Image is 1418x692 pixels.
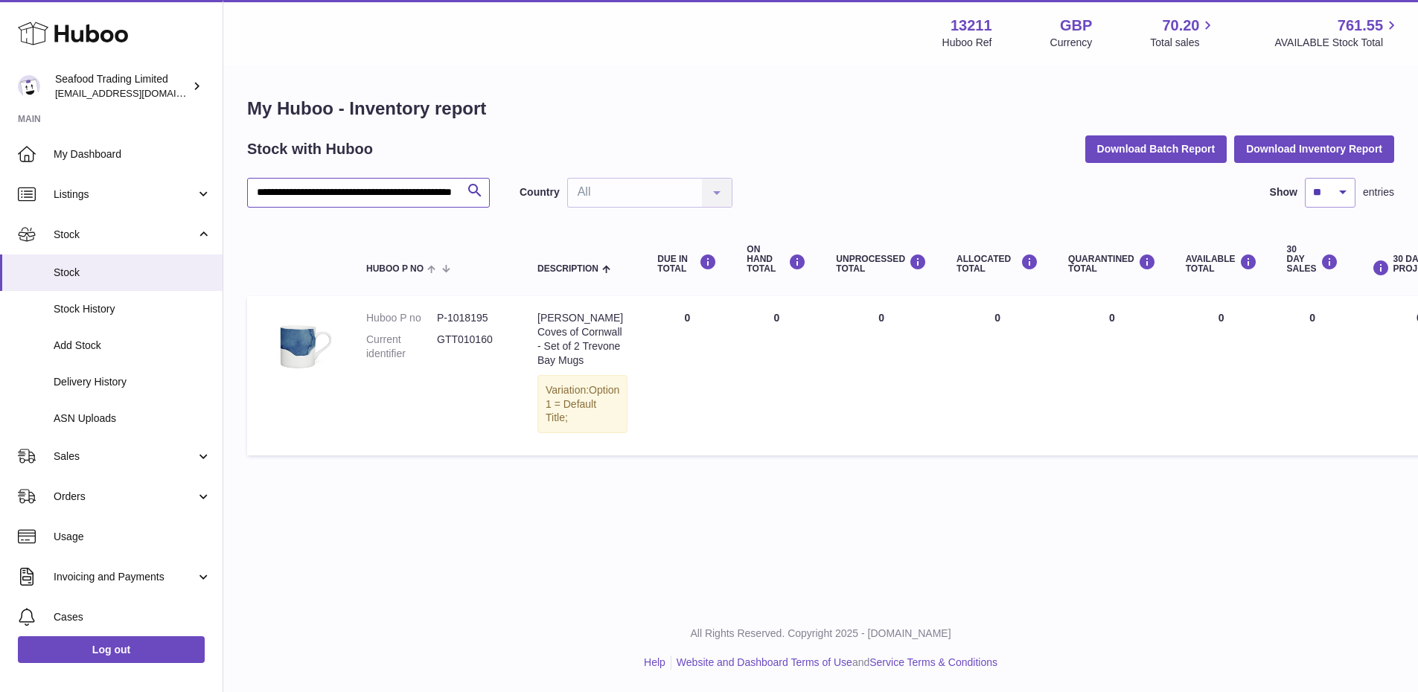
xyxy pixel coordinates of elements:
td: 0 [1272,296,1353,455]
span: Orders [54,490,196,504]
span: Delivery History [54,375,211,389]
a: Service Terms & Conditions [869,656,997,668]
span: Huboo P no [366,264,424,274]
div: DUE IN TOTAL [657,254,717,274]
button: Download Inventory Report [1234,135,1394,162]
h2: Stock with Huboo [247,139,373,159]
div: Variation: [537,375,627,434]
div: UNPROCESSED Total [836,254,927,274]
div: ON HAND Total [747,245,806,275]
dt: Huboo P no [366,311,437,325]
span: [EMAIL_ADDRESS][DOMAIN_NAME] [55,87,219,99]
img: product image [262,311,336,385]
div: Seafood Trading Limited [55,72,189,100]
td: 0 [642,296,732,455]
dd: GTT010160 [437,333,508,361]
span: Option 1 = Default Title; [546,384,619,424]
span: Stock [54,266,211,280]
div: [PERSON_NAME] Coves of Cornwall - Set of 2 Trevone Bay Mugs [537,311,627,368]
div: QUARANTINED Total [1068,254,1156,274]
a: Log out [18,636,205,663]
div: 30 DAY SALES [1287,245,1338,275]
span: Invoicing and Payments [54,570,196,584]
a: 70.20 Total sales [1150,16,1216,50]
div: Huboo Ref [942,36,992,50]
span: Add Stock [54,339,211,353]
dd: P-1018195 [437,311,508,325]
td: 0 [732,296,821,455]
strong: 13211 [951,16,992,36]
img: online@rickstein.com [18,75,40,97]
span: 761.55 [1338,16,1383,36]
span: Description [537,264,598,274]
td: 0 [821,296,942,455]
p: All Rights Reserved. Copyright 2025 - [DOMAIN_NAME] [235,627,1406,641]
li: and [671,656,997,670]
label: Show [1270,185,1297,199]
div: ALLOCATED Total [956,254,1038,274]
div: AVAILABLE Total [1186,254,1257,274]
span: entries [1363,185,1394,199]
span: Listings [54,188,196,202]
a: Help [644,656,665,668]
a: 761.55 AVAILABLE Stock Total [1274,16,1400,50]
span: Total sales [1150,36,1216,50]
span: Stock History [54,302,211,316]
span: 0 [1109,312,1115,324]
a: Website and Dashboard Terms of Use [677,656,852,668]
button: Download Batch Report [1085,135,1227,162]
span: Stock [54,228,196,242]
span: My Dashboard [54,147,211,161]
label: Country [520,185,560,199]
span: Sales [54,449,196,464]
td: 0 [1171,296,1272,455]
span: Usage [54,530,211,544]
span: 70.20 [1162,16,1199,36]
div: Currency [1050,36,1093,50]
h1: My Huboo - Inventory report [247,97,1394,121]
span: AVAILABLE Stock Total [1274,36,1400,50]
span: Cases [54,610,211,624]
td: 0 [942,296,1053,455]
span: ASN Uploads [54,411,211,426]
strong: GBP [1060,16,1092,36]
dt: Current identifier [366,333,437,361]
